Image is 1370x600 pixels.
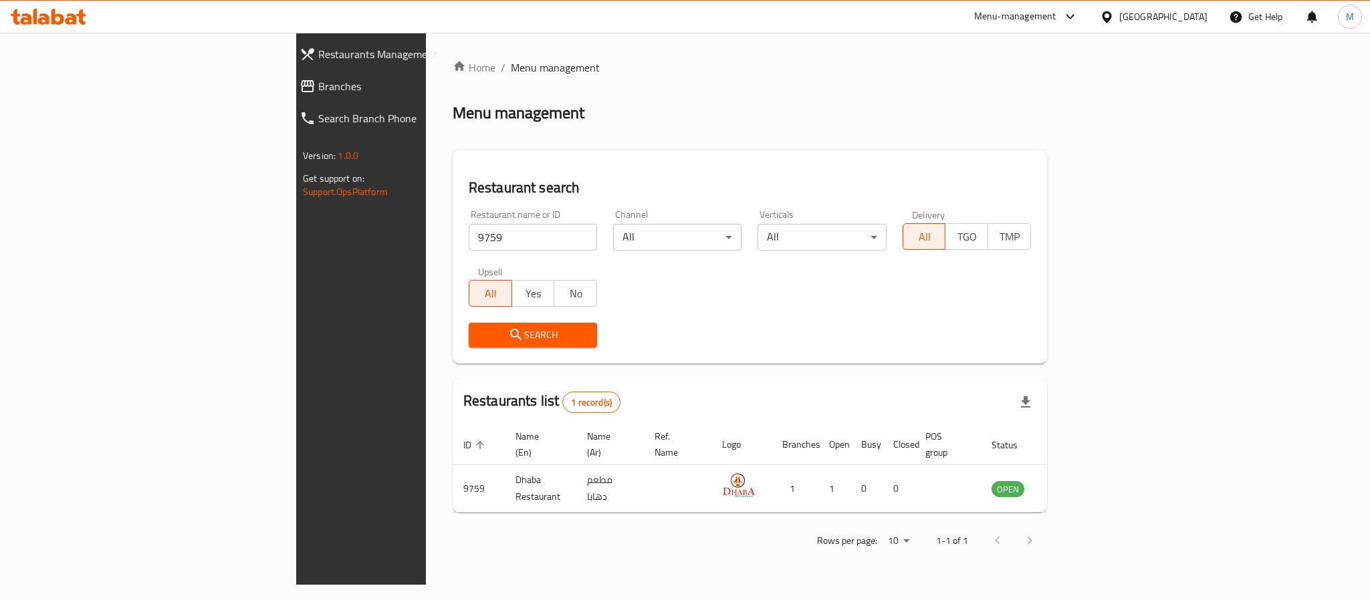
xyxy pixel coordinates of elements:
[994,227,1026,247] span: TMP
[818,424,850,465] th: Open
[772,465,818,512] td: 1
[453,59,1047,76] nav: breadcrumb
[576,465,644,512] td: مطعم دهابا
[318,78,514,94] span: Branches
[463,437,489,453] span: ID
[469,178,1031,198] h2: Restaurant search
[850,465,883,512] td: 0
[850,424,883,465] th: Busy
[1010,386,1042,418] div: Export file
[818,465,850,512] td: 1
[945,223,988,250] button: TGO
[587,428,628,460] span: Name (Ar)
[469,280,512,307] button: All
[936,533,968,549] p: 1-1 of 1
[303,147,336,164] span: Version:
[453,424,1097,512] table: enhanced table
[909,227,941,247] span: All
[1346,9,1354,24] span: M
[883,531,915,551] div: Rows per page:
[511,280,555,307] button: Yes
[478,267,503,276] label: Upsell
[1119,9,1208,24] div: [GEOGRAPHIC_DATA]
[912,210,945,219] label: Delivery
[475,284,507,303] span: All
[974,9,1056,25] div: Menu-management
[469,224,597,251] input: Search for restaurant name or ID..
[303,170,364,187] span: Get support on:
[772,424,818,465] th: Branches
[318,110,514,126] span: Search Branch Phone
[516,428,560,460] span: Name (En)
[289,38,525,70] a: Restaurants Management
[722,469,756,502] img: Dhaba Restaurant
[518,284,550,303] span: Yes
[711,424,772,465] th: Logo
[463,391,620,413] h2: Restaurants list
[562,392,620,413] div: Total records count
[817,533,877,549] p: Rows per page:
[303,183,388,200] a: Support.OpsPlatform
[655,428,695,460] span: Ref. Name
[992,482,1024,497] span: OPEN
[563,396,620,409] span: 1 record(s)
[453,102,584,124] h2: Menu management
[560,284,592,303] span: No
[613,224,741,251] div: All
[992,481,1024,497] div: OPEN
[903,223,946,250] button: All
[988,223,1031,250] button: TMP
[883,465,915,512] td: 0
[289,70,525,102] a: Branches
[992,437,1035,453] span: Status
[289,102,525,134] a: Search Branch Phone
[505,465,576,512] td: Dhaba Restaurant
[925,428,965,460] span: POS group
[318,46,514,62] span: Restaurants Management
[758,224,886,251] div: All
[479,327,586,343] span: Search
[554,280,597,307] button: No
[883,424,915,465] th: Closed
[469,323,597,347] button: Search
[951,227,983,247] span: TGO
[338,147,358,164] span: 1.0.0
[511,59,600,76] span: Menu management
